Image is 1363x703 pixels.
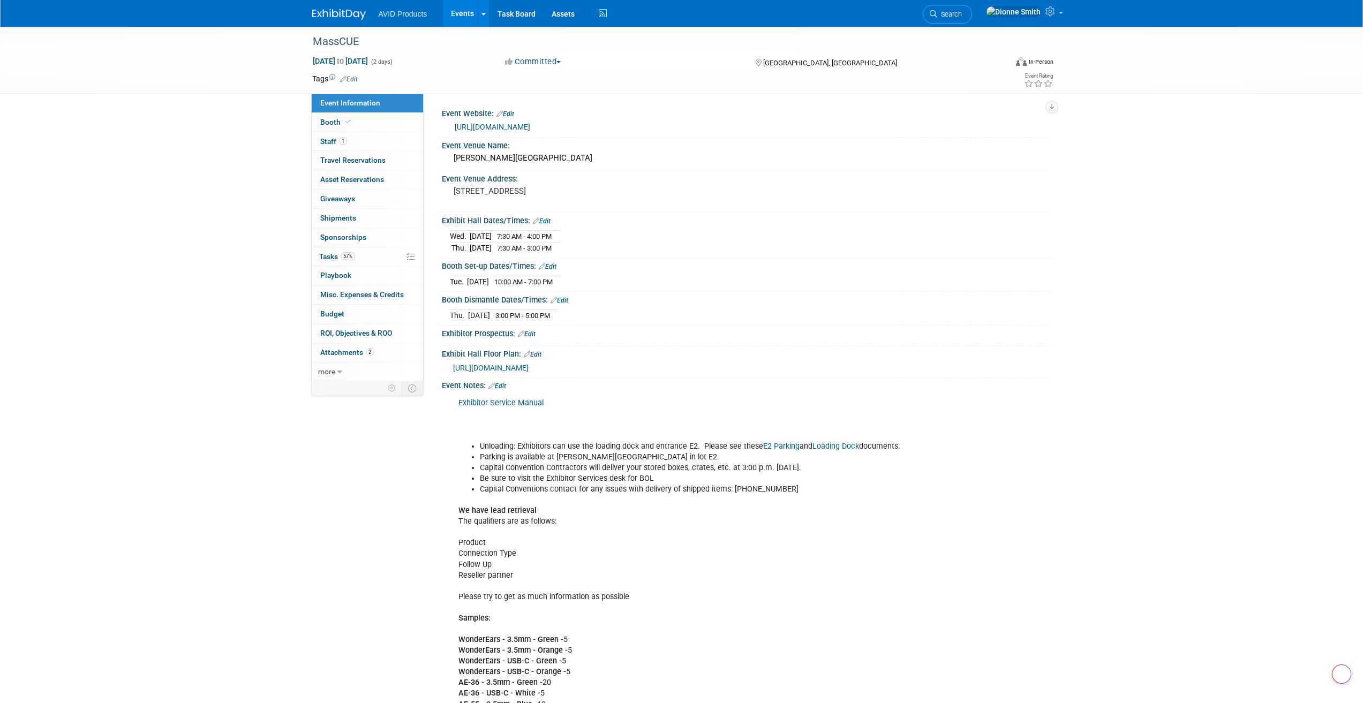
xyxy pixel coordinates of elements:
[458,614,491,623] b: Samples:
[763,442,800,451] a: E2 Parking
[370,58,393,65] span: (2 days)
[320,118,353,126] span: Booth
[494,278,553,286] span: 10:00 AM - 7:00 PM
[312,209,423,228] a: Shipments
[401,381,423,395] td: Toggle Event Tabs
[450,243,470,254] td: Thu.
[309,32,991,51] div: MassCUE
[320,329,392,337] span: ROI, Objectives & ROO
[312,324,423,343] a: ROI, Objectives & ROO
[1028,58,1053,66] div: In-Person
[986,6,1041,18] img: Dionne Smith
[488,382,506,390] a: Edit
[450,231,470,243] td: Wed.
[320,214,356,222] span: Shipments
[551,297,568,304] a: Edit
[450,276,467,288] td: Tue.
[340,75,358,83] a: Edit
[379,10,427,18] span: AVID Products
[458,398,544,407] a: Exhibitor Service Manual
[1024,73,1053,79] div: Event Rating
[320,99,380,107] span: Event Information
[383,381,402,395] td: Personalize Event Tab Strip
[455,123,530,131] a: [URL][DOMAIN_NAME]
[480,452,927,463] li: Parking is available at [PERSON_NAME][GEOGRAPHIC_DATA] in lot E2.
[442,171,1051,184] div: Event Venue Address:
[454,186,684,196] pre: [STREET_ADDRESS]
[539,263,556,270] a: Edit
[318,367,335,376] span: more
[366,348,374,356] span: 2
[312,151,423,170] a: Travel Reservations
[496,110,514,118] a: Edit
[944,56,1054,72] div: Event Format
[312,73,358,84] td: Tags
[812,442,859,451] a: Loading Dock
[468,310,490,321] td: [DATE]
[450,150,1043,167] div: [PERSON_NAME][GEOGRAPHIC_DATA]
[442,377,1051,391] div: Event Notes:
[320,156,386,164] span: Travel Reservations
[335,57,345,65] span: to
[442,292,1051,306] div: Booth Dismantle Dates/Times:
[763,59,897,67] span: [GEOGRAPHIC_DATA], [GEOGRAPHIC_DATA]
[320,290,404,299] span: Misc. Expenses & Credits
[312,190,423,208] a: Giveaways
[458,656,562,666] b: WonderEars - USB-C - Green -
[458,667,566,676] b: WonderEars - USB-C - Orange -
[442,138,1051,151] div: Event Venue Name:
[442,105,1051,119] div: Event Website:
[458,646,568,655] b: WonderEars - 3.5mm - Orange -
[312,132,423,151] a: Staff1
[339,137,347,145] span: 1
[312,228,423,247] a: Sponsorships
[480,484,927,495] li: Capital Conventions contact for any issues with delivery of shipped items: [PHONE_NUMBER]
[923,5,972,24] a: Search
[458,689,540,698] b: AE-36 - USB-C - White -
[442,346,1051,360] div: Exhibit Hall Floor Plan:
[442,213,1051,226] div: Exhibit Hall Dates/Times:
[467,276,489,288] td: [DATE]
[458,678,543,687] b: AE-36 - 3.5mm - Green -
[312,343,423,362] a: Attachments2
[450,310,468,321] td: Thu.
[320,348,374,357] span: Attachments
[470,243,492,254] td: [DATE]
[518,330,536,338] a: Edit
[312,266,423,285] a: Playbook
[312,170,423,189] a: Asset Reservations
[320,175,384,184] span: Asset Reservations
[312,305,423,323] a: Budget
[497,244,552,252] span: 7:30 AM - 3:00 PM
[345,119,351,125] i: Booth reservation complete
[319,252,355,261] span: Tasks
[495,312,550,320] span: 3:00 PM - 5:00 PM
[312,113,423,132] a: Booth
[312,56,368,66] span: [DATE] [DATE]
[312,9,366,20] img: ExhibitDay
[497,232,552,240] span: 7:30 AM - 4:00 PM
[453,364,529,372] a: [URL][DOMAIN_NAME]
[458,635,563,644] b: WonderEars - 3.5mm - Green -
[312,94,423,112] a: Event Information
[312,247,423,266] a: Tasks57%
[524,351,541,358] a: Edit
[320,194,355,203] span: Giveaways
[937,10,962,18] span: Search
[1016,57,1027,66] img: Format-Inperson.png
[320,271,351,279] span: Playbook
[320,137,347,146] span: Staff
[320,233,366,241] span: Sponsorships
[458,506,537,515] b: We have lead retrieval
[501,56,565,67] button: Committed
[442,258,1051,272] div: Booth Set-up Dates/Times:
[480,463,927,473] li: Capital Convention Contractors will deliver your stored boxes, crates, etc. at 3:00 p.m. [DATE].
[480,441,927,452] li: Unloading: Exhibitors can use the loading dock and entrance E2. Please see these and documents.
[480,473,927,484] li: Be sure to visit the Exhibitor Services desk for BOL
[312,285,423,304] a: Misc. Expenses & Credits
[312,362,423,381] a: more
[341,252,355,260] span: 57%
[470,231,492,243] td: [DATE]
[442,326,1051,339] div: Exhibitor Prospectus:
